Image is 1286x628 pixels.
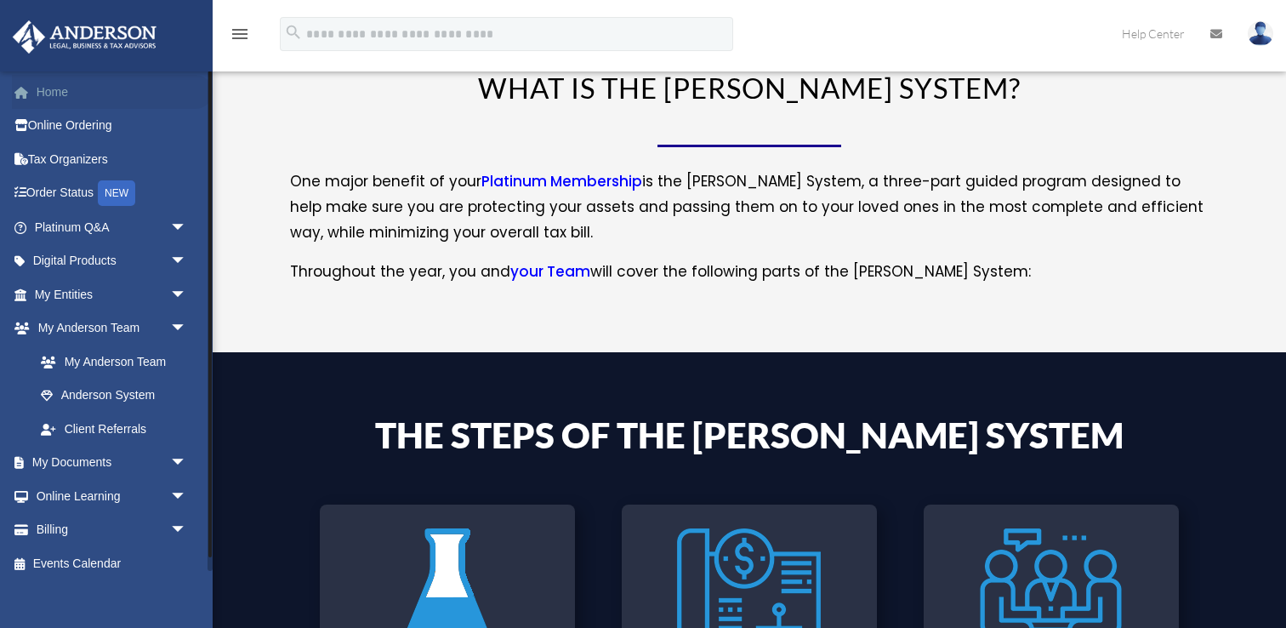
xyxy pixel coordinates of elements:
[12,311,213,345] a: My Anderson Teamarrow_drop_down
[12,142,213,176] a: Tax Organizers
[12,446,213,480] a: My Documentsarrow_drop_down
[12,513,213,547] a: Billingarrow_drop_down
[98,180,135,206] div: NEW
[170,311,204,346] span: arrow_drop_down
[12,277,213,311] a: My Entitiesarrow_drop_down
[170,446,204,481] span: arrow_drop_down
[170,513,204,548] span: arrow_drop_down
[12,109,213,143] a: Online Ordering
[170,244,204,279] span: arrow_drop_down
[12,75,213,109] a: Home
[24,379,204,413] a: Anderson System
[478,71,1021,105] span: WHAT IS THE [PERSON_NAME] SYSTEM?
[1248,21,1273,46] img: User Pic
[284,23,303,42] i: search
[290,260,1209,285] p: Throughout the year, you and will cover the following parts of the [PERSON_NAME] System:
[510,261,590,290] a: your Team
[12,176,213,211] a: Order StatusNEW
[12,479,213,513] a: Online Learningarrow_drop_down
[230,24,250,44] i: menu
[24,412,213,446] a: Client Referrals
[481,171,642,200] a: Platinum Membership
[230,30,250,44] a: menu
[8,20,162,54] img: Anderson Advisors Platinum Portal
[170,479,204,514] span: arrow_drop_down
[12,546,213,580] a: Events Calendar
[12,210,213,244] a: Platinum Q&Aarrow_drop_down
[320,417,1179,461] h4: The Steps of the [PERSON_NAME] System
[170,277,204,312] span: arrow_drop_down
[290,169,1209,260] p: One major benefit of your is the [PERSON_NAME] System, a three-part guided program designed to he...
[170,210,204,245] span: arrow_drop_down
[24,345,213,379] a: My Anderson Team
[12,244,213,278] a: Digital Productsarrow_drop_down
